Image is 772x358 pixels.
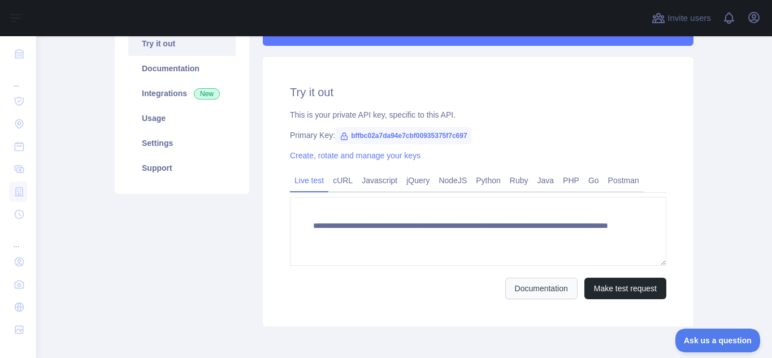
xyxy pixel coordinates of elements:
[667,12,711,25] span: Invite users
[9,227,27,249] div: ...
[290,171,328,189] a: Live test
[290,130,666,141] div: Primary Key:
[533,171,559,189] a: Java
[558,171,584,189] a: PHP
[290,109,666,120] div: This is your private API key, specific to this API.
[434,171,471,189] a: NodeJS
[584,171,604,189] a: Go
[505,171,533,189] a: Ruby
[128,56,236,81] a: Documentation
[604,171,644,189] a: Postman
[471,171,505,189] a: Python
[290,84,666,100] h2: Try it out
[675,329,761,352] iframe: Toggle Customer Support
[357,171,402,189] a: Javascript
[128,106,236,131] a: Usage
[128,156,236,180] a: Support
[505,278,578,299] a: Documentation
[194,88,220,100] span: New
[128,81,236,106] a: Integrations New
[649,9,713,27] button: Invite users
[128,131,236,156] a: Settings
[9,66,27,89] div: ...
[328,171,357,189] a: cURL
[335,127,471,144] span: bffbc02a7da94e7cbf00935375f7c697
[290,151,420,160] a: Create, rotate and manage your keys
[128,31,236,56] a: Try it out
[584,278,666,299] button: Make test request
[402,171,434,189] a: jQuery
